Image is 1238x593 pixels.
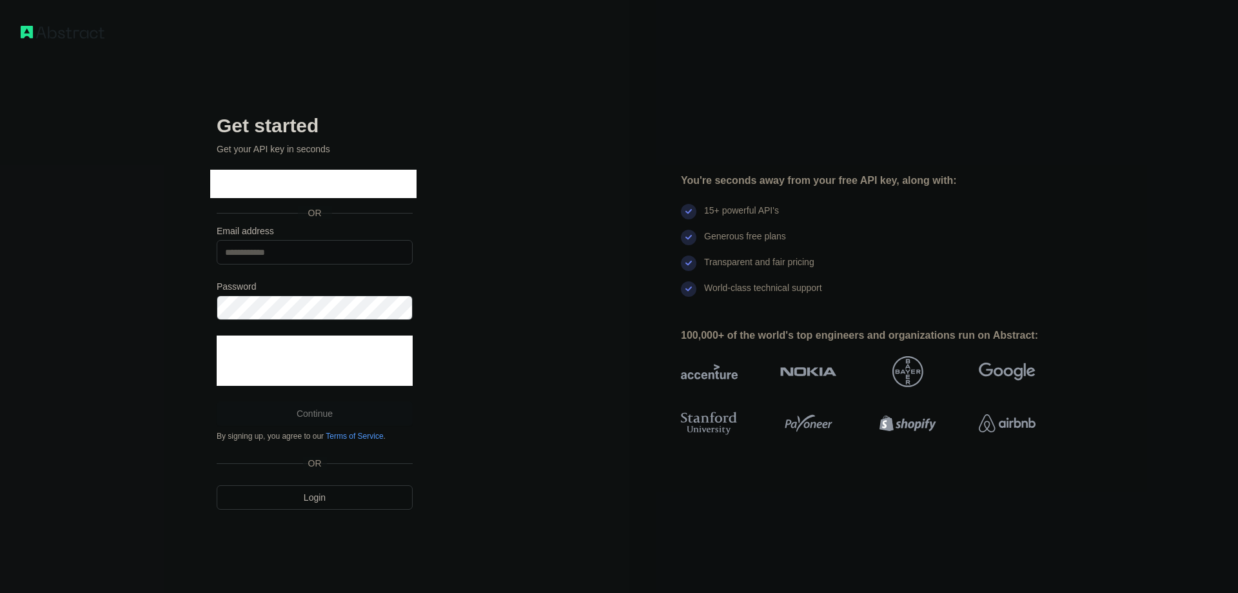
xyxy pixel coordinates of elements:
[326,432,383,441] a: Terms of Service
[681,173,1077,188] div: You're seconds away from your free API key, along with:
[681,281,696,297] img: check mark
[303,457,327,470] span: OR
[704,256,814,281] div: Transparent and fair pricing
[217,431,413,441] div: By signing up, you agree to our .
[892,356,923,387] img: bayer
[217,485,413,510] a: Login
[681,230,696,245] img: check mark
[681,356,738,387] img: accenture
[704,281,822,307] div: World-class technical support
[217,114,413,137] h2: Get started
[217,143,413,156] p: Get your API key in seconds
[979,356,1036,387] img: google
[210,170,417,198] iframe: Кнопка "Войти с аккаунтом Google"
[780,356,837,387] img: nokia
[704,230,786,256] div: Generous free plans
[21,26,104,39] img: Workflow
[681,256,696,271] img: check mark
[979,409,1036,437] img: airbnb
[298,206,332,219] span: OR
[681,328,1077,343] div: 100,000+ of the world's top engineers and organizations run on Abstract:
[217,336,413,386] iframe: reCAPTCHA
[681,409,738,437] img: stanford university
[780,409,837,437] img: payoneer
[879,409,936,437] img: shopify
[217,401,413,426] button: Continue
[217,280,413,293] label: Password
[681,204,696,219] img: check mark
[217,225,413,237] label: Email address
[704,204,779,230] div: 15+ powerful API's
